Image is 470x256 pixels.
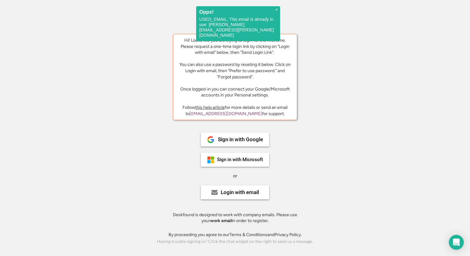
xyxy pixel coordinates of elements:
[217,157,263,162] div: Sign in with Microsoft
[274,232,302,237] a: Privacy Policy.
[275,7,278,12] span: ×
[233,173,237,179] div: or
[199,9,277,15] h2: Opps!
[168,232,302,238] div: By proceeding you agree to our and
[221,190,259,195] div: Login with email
[178,105,292,117] div: Follow for more details or send an email to for support.
[199,17,277,38] p: USED_EMAIL. This email is already in use: [PERSON_NAME][EMAIL_ADDRESS][PERSON_NAME][DOMAIN_NAME]
[195,105,225,110] a: this help article
[178,37,292,98] div: Hi! Looks like you are trying to login for the first time. Please request a one-time login link b...
[165,212,305,224] div: Deskfound is designed to work with company emails. Please use your in order to register.
[229,232,267,237] a: Terms & Conditions
[449,235,464,250] div: Open Intercom Messenger
[207,136,214,143] img: 1024px-Google__G__Logo.svg.png
[190,111,262,116] a: [EMAIL_ADDRESS][DOMAIN_NAME]
[207,156,214,164] img: ms-symbollockup_mssymbol_19.png
[210,218,232,223] strong: work email
[218,137,263,142] div: Sign in with Google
